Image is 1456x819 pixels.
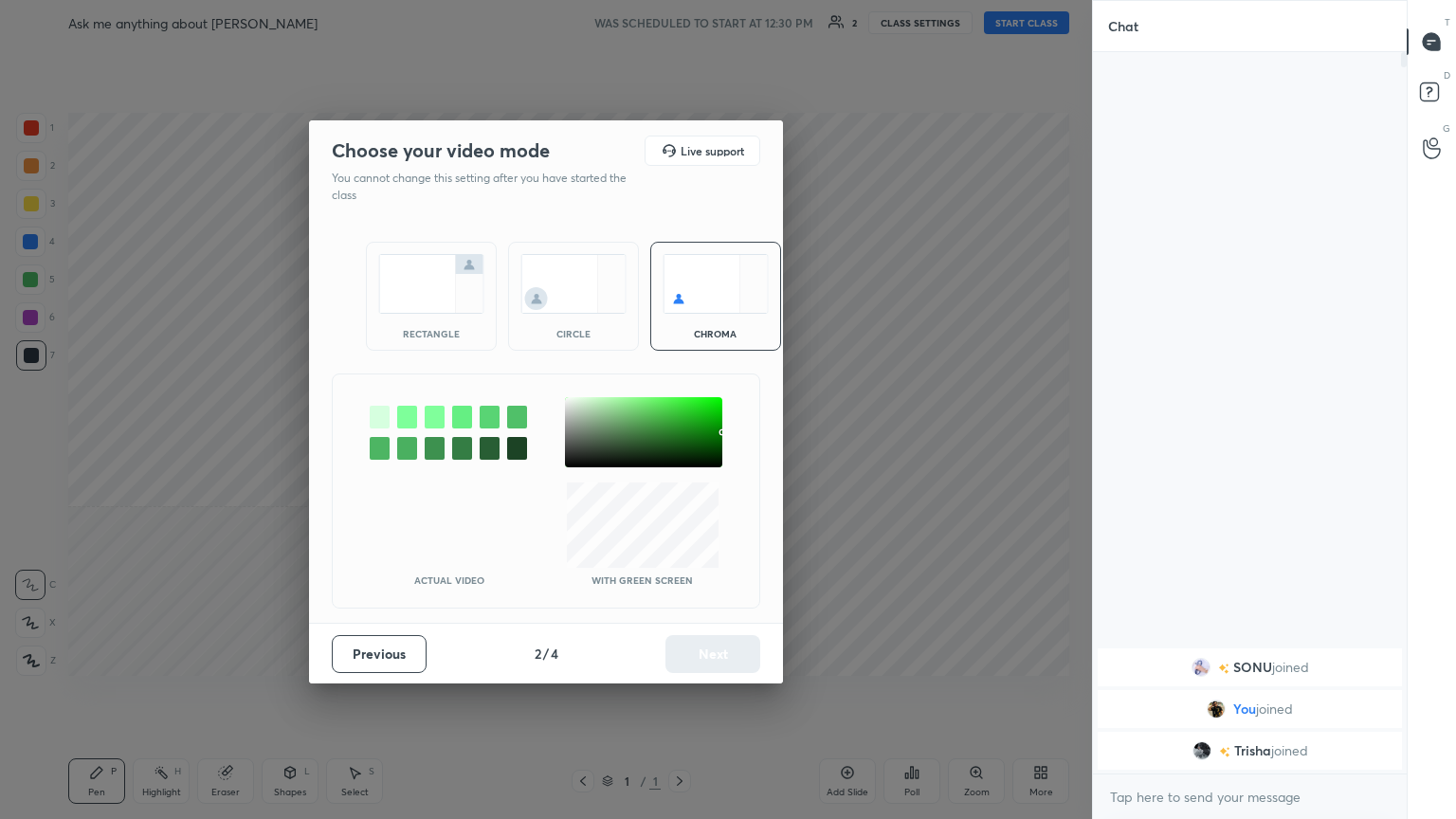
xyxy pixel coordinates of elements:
div: grid [1093,645,1407,773]
h2: Choose your video mode [332,138,550,163]
h4: / [543,644,549,664]
h4: 2 [535,644,541,664]
img: circleScreenIcon.acc0effb.svg [520,254,627,314]
p: Chat [1093,1,1154,51]
div: chroma [678,329,754,338]
img: no-rating-badge.077c3623.svg [1218,664,1229,674]
span: joined [1271,743,1308,758]
div: rectangle [393,329,469,338]
p: G [1443,121,1450,136]
p: With green screen [591,575,693,585]
button: Previous [332,635,427,673]
span: joined [1256,701,1293,717]
p: T [1445,15,1450,29]
span: Trisha [1234,743,1271,758]
h5: Live support [681,145,744,156]
div: circle [536,329,611,338]
h4: 4 [551,644,558,664]
span: joined [1272,660,1309,675]
p: D [1444,68,1450,82]
img: 4d9cb3d764214c7188df965cc57dda8c.jpg [1192,658,1210,677]
img: f312d37a9626454489cbe866887c98a3.jpg [1192,741,1211,760]
img: normalScreenIcon.ae25ed63.svg [378,254,484,314]
span: You [1233,701,1256,717]
img: 972cef165c4e428681d13a87c9ec34ae.jpg [1207,700,1226,719]
span: SONU [1233,660,1272,675]
p: Actual Video [414,575,484,585]
p: You cannot change this setting after you have started the class [332,170,639,204]
img: no-rating-badge.077c3623.svg [1219,747,1230,757]
img: chromaScreenIcon.c19ab0a0.svg [663,254,769,314]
